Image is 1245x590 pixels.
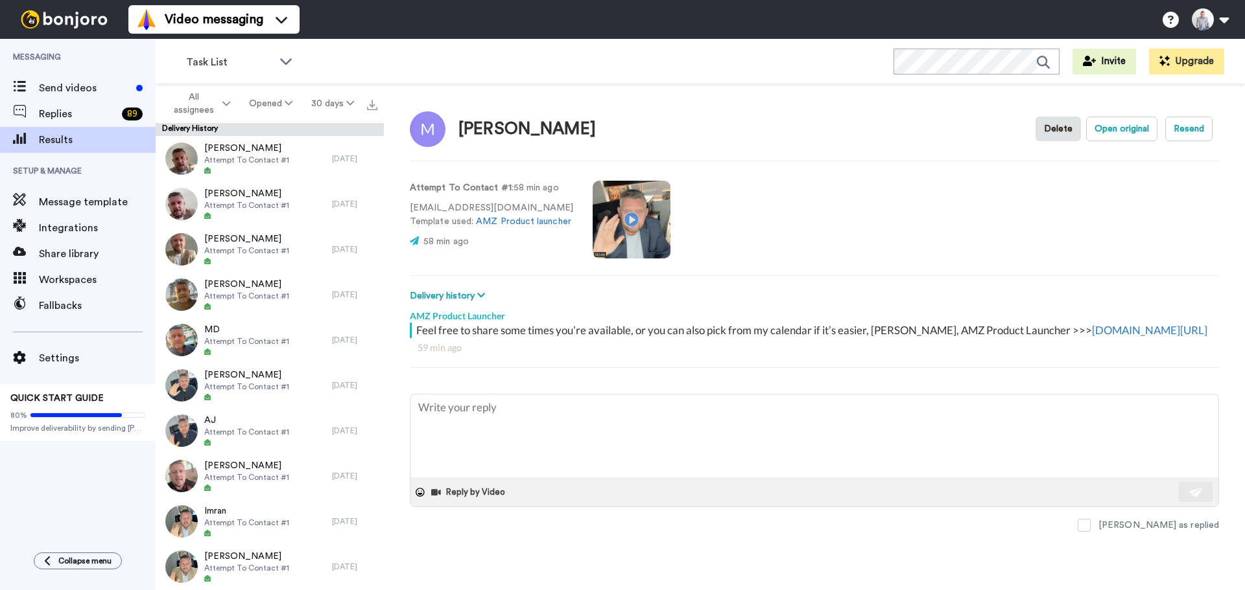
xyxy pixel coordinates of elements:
[363,94,381,113] button: Export all results that match these filters now.
[165,10,263,28] span: Video messaging
[1086,117,1157,141] button: Open original
[10,410,27,420] span: 80%
[332,562,377,572] div: [DATE]
[1036,117,1081,141] button: Delete
[156,453,384,499] a: [PERSON_NAME]Attempt To Contact #1[DATE]
[165,233,198,266] img: 9a8502b8-dd38-4dda-b9cf-8017c8b5a03f-thumb.jpg
[156,499,384,544] a: ImranAttempt To Contact #1[DATE]
[156,136,384,181] a: [PERSON_NAME]Attempt To Contact #1[DATE]
[165,278,198,311] img: 2dd010ba-1465-48d4-a047-071ecdfed5a9-thumb.jpg
[165,505,198,538] img: ec6b8a6a-17c6-4a7d-b496-24d16fc3902c-thumb.jpg
[39,132,156,148] span: Results
[204,187,289,200] span: [PERSON_NAME]
[410,289,489,303] button: Delivery history
[165,369,198,402] img: fef1b687-8e57-408f-b664-47a328b80da7-thumb.jpg
[156,227,384,272] a: [PERSON_NAME]Attempt To Contact #1[DATE]
[476,217,571,226] a: AMZ Product launcher
[158,85,240,122] button: All assignees
[186,54,273,70] span: Task List
[423,237,469,246] span: 58 min ago
[136,9,157,30] img: vm-color.svg
[367,100,377,110] img: export.svg
[156,317,384,363] a: MDAttempt To Contact #1[DATE]
[204,550,289,563] span: [PERSON_NAME]
[39,298,156,313] span: Fallbacks
[204,155,289,165] span: Attempt To Contact #1
[156,544,384,589] a: [PERSON_NAME]Attempt To Contact #1[DATE]
[204,200,289,210] span: Attempt To Contact #1
[332,380,377,391] div: [DATE]
[122,108,143,120] div: 89
[204,414,289,427] span: AJ
[10,394,104,403] span: QUICK START GUIDE
[1149,49,1224,74] button: Upgrade
[165,414,198,447] img: d3f0024e-7baf-4542-8965-38fb29afde22-thumb.jpg
[165,142,198,175] img: ebecd9e3-d4e7-46d5-8d20-919bbd841582-thumb.jpg
[58,556,112,566] span: Collapse menu
[410,181,573,195] p: : 58 min ago
[1189,487,1203,497] img: send-white.svg
[1165,117,1213,141] button: Resend
[39,350,156,366] span: Settings
[39,80,131,96] span: Send videos
[418,341,1211,354] div: 59 min ago
[332,335,377,345] div: [DATE]
[165,324,198,356] img: 3d95b8fb-ea18-404e-bafd-e6f10ecfb4ab-thumb.jpg
[204,369,289,381] span: [PERSON_NAME]
[204,233,289,245] span: [PERSON_NAME]
[1098,519,1219,532] div: [PERSON_NAME] as replied
[1073,49,1136,74] button: Invite
[332,153,377,164] div: [DATE]
[430,482,509,502] button: Reply by Video
[204,563,289,573] span: Attempt To Contact #1
[34,552,122,569] button: Collapse menu
[156,272,384,317] a: [PERSON_NAME]Attempt To Contact #1[DATE]
[165,460,198,492] img: 2433111a-107d-482b-8274-6bed8600b579-thumb.jpg
[302,92,363,115] button: 30 days
[332,199,377,209] div: [DATE]
[332,516,377,527] div: [DATE]
[39,194,156,210] span: Message template
[165,550,198,583] img: 7dfcf336-9f86-4e7a-bc9b-762fa7e08e46-thumb.jpg
[204,517,289,528] span: Attempt To Contact #1
[204,505,289,517] span: Imran
[39,272,156,288] span: Workspaces
[1092,323,1207,337] a: [DOMAIN_NAME][URL]
[332,244,377,255] div: [DATE]
[204,459,289,472] span: [PERSON_NAME]
[458,120,596,139] div: [PERSON_NAME]
[39,106,117,122] span: Replies
[410,201,573,229] p: [EMAIL_ADDRESS][DOMAIN_NAME] Template used:
[410,303,1219,323] div: AMZ Product Launcher
[416,323,1216,338] div: Feel free to share some times you’re available, or you can also pick from my calendar if it’s eas...
[156,123,384,136] div: Delivery History
[332,289,377,300] div: [DATE]
[204,142,289,155] span: [PERSON_NAME]
[204,245,289,256] span: Attempt To Contact #1
[16,10,113,28] img: bj-logo-header-white.svg
[39,246,156,262] span: Share library
[410,111,445,147] img: Image of Mona
[167,91,220,117] span: All assignees
[204,472,289,482] span: Attempt To Contact #1
[204,323,289,336] span: MD
[156,408,384,453] a: AJAttempt To Contact #1[DATE]
[156,363,384,408] a: [PERSON_NAME]Attempt To Contact #1[DATE]
[156,181,384,227] a: [PERSON_NAME]Attempt To Contact #1[DATE]
[240,92,302,115] button: Opened
[204,381,289,392] span: Attempt To Contact #1
[204,336,289,346] span: Attempt To Contact #1
[204,427,289,437] span: Attempt To Contact #1
[204,278,289,291] span: [PERSON_NAME]
[410,183,512,192] strong: Attempt To Contact #1
[10,423,145,433] span: Improve deliverability by sending [PERSON_NAME]’s from your own email
[39,220,156,236] span: Integrations
[332,471,377,481] div: [DATE]
[165,188,198,220] img: 048fbbb0-b3a8-4593-94fb-945bd326e880-thumb.jpg
[332,425,377,436] div: [DATE]
[204,291,289,301] span: Attempt To Contact #1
